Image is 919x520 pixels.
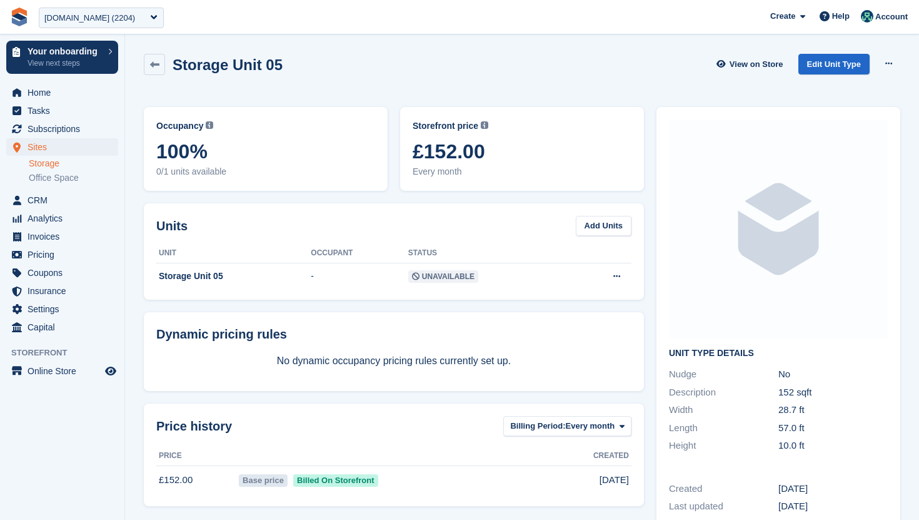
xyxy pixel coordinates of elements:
[6,246,118,263] a: menu
[29,172,118,184] a: Office Space
[778,421,888,436] div: 57.0 ft
[6,210,118,227] a: menu
[669,385,778,400] div: Description
[28,362,103,380] span: Online Store
[778,385,888,400] div: 152 sqft
[778,367,888,382] div: No
[778,439,888,453] div: 10.0 ft
[669,120,888,339] img: blank-unit-type-icon-ffbac7b88ba66c5e286b0e438baccc4b9c83835d4c34f86887a83fc20ec27e7b.svg
[6,300,118,318] a: menu
[28,58,102,69] p: View next steps
[28,47,102,56] p: Your onboarding
[6,362,118,380] a: menu
[103,364,118,379] a: Preview store
[156,466,236,494] td: £152.00
[600,473,629,487] span: [DATE]
[29,158,118,170] a: Storage
[669,367,778,382] div: Nudge
[566,420,615,432] span: Every month
[481,121,488,129] img: icon-info-grey-7440780725fd019a000dd9b08b2336e03edf1995a4989e88bcd33f0948082b44.svg
[861,10,873,23] img: Jennifer Ofodile
[156,417,232,436] span: Price history
[669,403,778,417] div: Width
[206,121,213,129] img: icon-info-grey-7440780725fd019a000dd9b08b2336e03edf1995a4989e88bcd33f0948082b44.svg
[6,319,118,336] a: menu
[156,140,375,163] span: 100%
[28,300,103,318] span: Settings
[11,347,124,359] span: Storefront
[6,282,118,300] a: menu
[156,120,203,133] span: Occupancy
[413,120,478,133] span: Storefront price
[778,403,888,417] div: 28.7 ft
[156,217,188,235] h2: Units
[413,165,631,178] span: Every month
[6,228,118,245] a: menu
[832,10,850,23] span: Help
[28,319,103,336] span: Capital
[28,282,103,300] span: Insurance
[669,482,778,496] div: Created
[576,216,631,237] a: Add Units
[408,243,571,263] th: Status
[408,270,478,283] span: Unavailable
[6,102,118,120] a: menu
[6,191,118,209] a: menu
[413,140,631,163] span: £152.00
[778,482,888,496] div: [DATE]
[156,325,631,344] div: Dynamic pricing rules
[28,84,103,101] span: Home
[798,54,870,74] a: Edit Unit Type
[156,165,375,178] span: 0/1 units available
[669,421,778,436] div: Length
[293,474,379,487] span: Billed On Storefront
[28,138,103,156] span: Sites
[6,41,118,74] a: Your onboarding View next steps
[593,450,629,461] span: Created
[28,191,103,209] span: CRM
[10,8,29,26] img: stora-icon-8386f47178a22dfd0bd8f6a31ec36ba5ce8667c1dd55bd0f319d3a0aa187defe.svg
[28,102,103,120] span: Tasks
[669,349,888,359] h2: Unit Type details
[6,84,118,101] a: menu
[669,439,778,453] div: Height
[669,499,778,514] div: Last updated
[156,243,311,263] th: Unit
[715,54,788,74] a: View on Store
[6,120,118,138] a: menu
[156,446,236,466] th: Price
[6,138,118,156] a: menu
[156,354,631,369] p: No dynamic occupancy pricing rules currently set up.
[44,12,135,24] div: [DOMAIN_NAME] (2204)
[311,243,408,263] th: Occupant
[510,420,565,432] span: Billing Period:
[28,228,103,245] span: Invoices
[311,263,408,290] td: -
[770,10,795,23] span: Create
[730,58,783,71] span: View on Store
[6,264,118,282] a: menu
[503,416,631,437] button: Billing Period: Every month
[28,246,103,263] span: Pricing
[778,499,888,514] div: [DATE]
[28,264,103,282] span: Coupons
[173,56,283,73] h2: Storage Unit 05
[239,474,288,487] span: Base price
[875,11,908,23] span: Account
[28,210,103,227] span: Analytics
[156,270,311,283] div: Storage Unit 05
[28,120,103,138] span: Subscriptions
